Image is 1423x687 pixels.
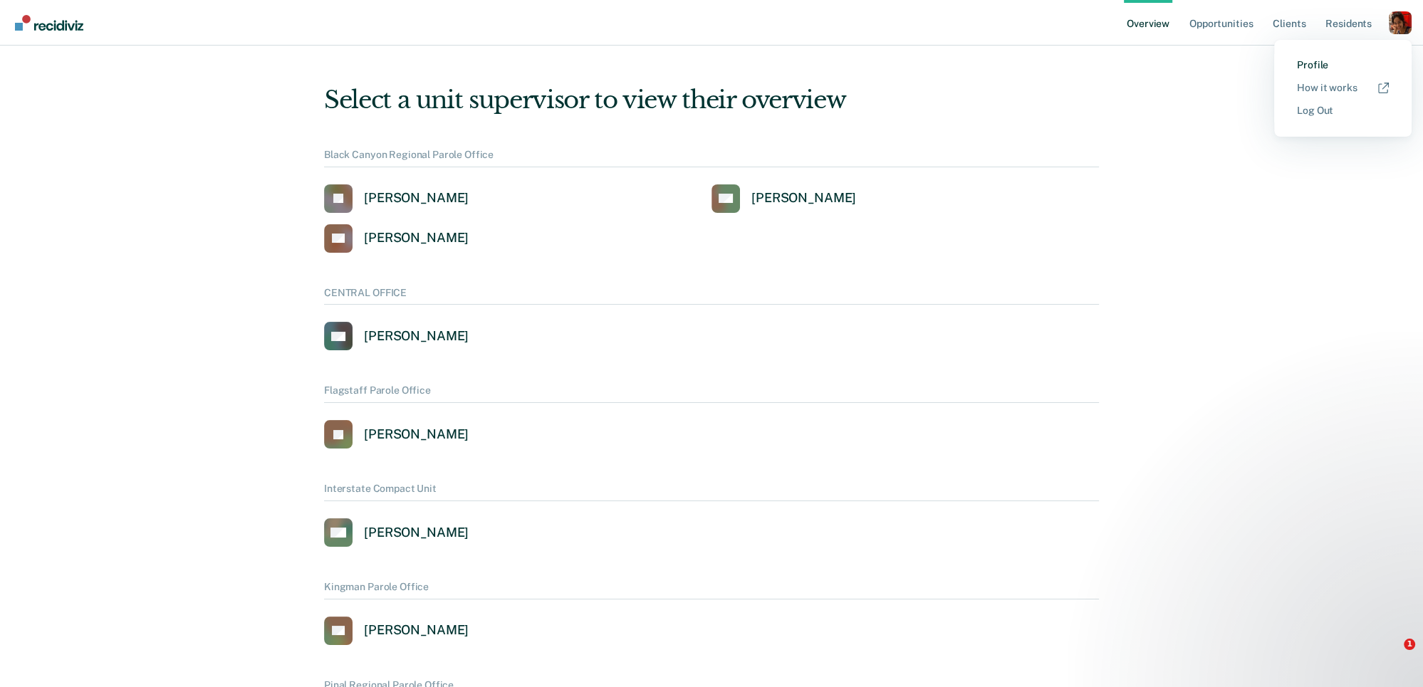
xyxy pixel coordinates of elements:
[324,322,469,350] a: [PERSON_NAME]
[364,230,469,246] div: [PERSON_NAME]
[15,15,83,31] img: Recidiviz
[324,384,1099,403] div: Flagstaff Parole Office
[1297,105,1389,117] a: Log Out
[324,483,1099,501] div: Interstate Compact Unit
[324,518,469,547] a: [PERSON_NAME]
[324,184,469,213] a: [PERSON_NAME]
[751,190,856,206] div: [PERSON_NAME]
[1389,11,1412,34] button: Profile dropdown button
[324,617,469,645] a: [PERSON_NAME]
[1297,82,1389,94] a: How it works
[1297,59,1389,71] a: Profile
[324,149,1099,167] div: Black Canyon Regional Parole Office
[324,224,469,253] a: [PERSON_NAME]
[364,525,469,541] div: [PERSON_NAME]
[324,420,469,449] a: [PERSON_NAME]
[364,190,469,206] div: [PERSON_NAME]
[1375,639,1409,673] iframe: Intercom live chat
[1138,549,1423,649] iframe: Intercom notifications message
[1274,40,1412,137] div: Profile menu
[364,426,469,443] div: [PERSON_NAME]
[324,287,1099,305] div: CENTRAL OFFICE
[324,581,1099,599] div: Kingman Parole Office
[1404,639,1415,650] span: 1
[711,184,856,213] a: [PERSON_NAME]
[364,622,469,639] div: [PERSON_NAME]
[324,85,1099,115] div: Select a unit supervisor to view their overview
[364,328,469,345] div: [PERSON_NAME]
